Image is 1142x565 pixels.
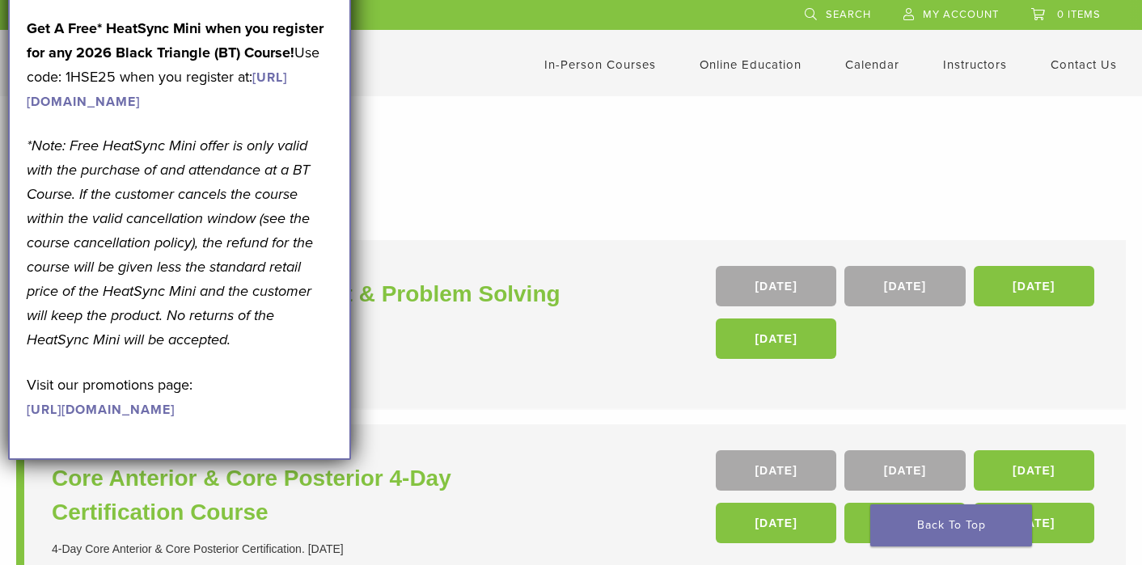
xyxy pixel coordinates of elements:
[943,57,1007,72] a: Instructors
[870,504,1032,546] a: Back To Top
[923,8,999,21] span: My Account
[27,137,313,348] em: *Note: Free HeatSync Mini offer is only valid with the purchase of and attendance at a BT Course....
[716,450,836,491] a: [DATE]
[27,16,332,113] p: Use code: 1HSE25 when you register at:
[826,8,871,21] span: Search
[974,450,1094,491] a: [DATE]
[52,541,575,558] div: 4-Day Core Anterior & Core Posterior Certification. [DATE]
[845,57,899,72] a: Calendar
[27,402,175,418] a: [URL][DOMAIN_NAME]
[27,70,287,110] a: [URL][DOMAIN_NAME]
[716,318,836,359] a: [DATE]
[974,266,1094,306] a: [DATE]
[32,149,1110,180] h1: In-Person Courses
[844,266,965,306] a: [DATE]
[27,373,332,421] p: Visit our promotions page:
[844,503,965,543] a: [DATE]
[716,266,836,306] a: [DATE]
[27,19,324,61] strong: Get A Free* HeatSync Mini when you register for any 2026 Black Triangle (BT) Course!
[844,450,965,491] a: [DATE]
[974,503,1094,543] a: [DATE]
[700,57,802,72] a: Online Education
[716,450,1098,551] div: , , , , ,
[716,266,1098,367] div: , , ,
[52,462,575,529] a: Core Anterior & Core Posterior 4-Day Certification Course
[716,503,836,543] a: [DATE]
[1057,8,1101,21] span: 0 items
[544,57,656,72] a: In-Person Courses
[1051,57,1117,72] a: Contact Us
